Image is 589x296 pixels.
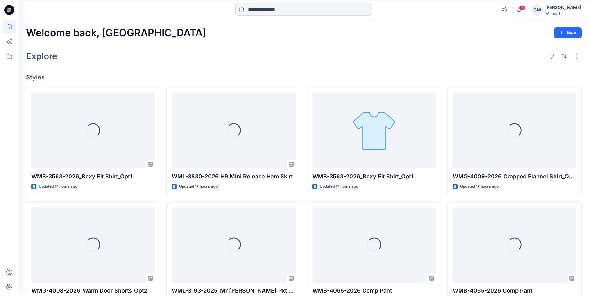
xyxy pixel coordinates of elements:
[31,286,155,295] p: WMG-4008-2026_Warm Door Shorts_Opt2
[312,286,436,295] p: WMB-4065-2026 Comp Pant
[545,11,581,16] div: Walmart
[460,183,499,190] p: Updated 17 hours ago
[31,172,155,181] p: WMB-3563-2026_Boxy Fit Shirt_Opt1
[39,183,77,190] p: Updated 17 hours ago
[545,4,581,11] div: [PERSON_NAME]
[312,92,436,168] a: WMB-3563-2026_Boxy Fit Shirt_Opt1
[26,74,582,81] h4: Styles
[519,5,526,10] span: 14
[172,286,295,295] p: WML-3193-2025_Mr [PERSON_NAME] Pkt Denim Short
[320,183,358,190] p: Updated 17 hours ago
[172,172,295,181] p: WML-3830-2026 HR Mini Release Hem Skirt
[26,51,57,61] h2: Explore
[26,27,206,39] h2: Welcome back, [GEOGRAPHIC_DATA]
[453,286,576,295] p: WMB-4065-2026 Comp Pant
[179,183,218,190] p: Updated 17 hours ago
[532,4,543,16] div: GM
[453,172,576,181] p: WMG-4009-2026 Cropped Flannel Shirt_Opt.2
[312,172,436,181] p: WMB-3563-2026_Boxy Fit Shirt_Opt1
[554,27,582,38] button: New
